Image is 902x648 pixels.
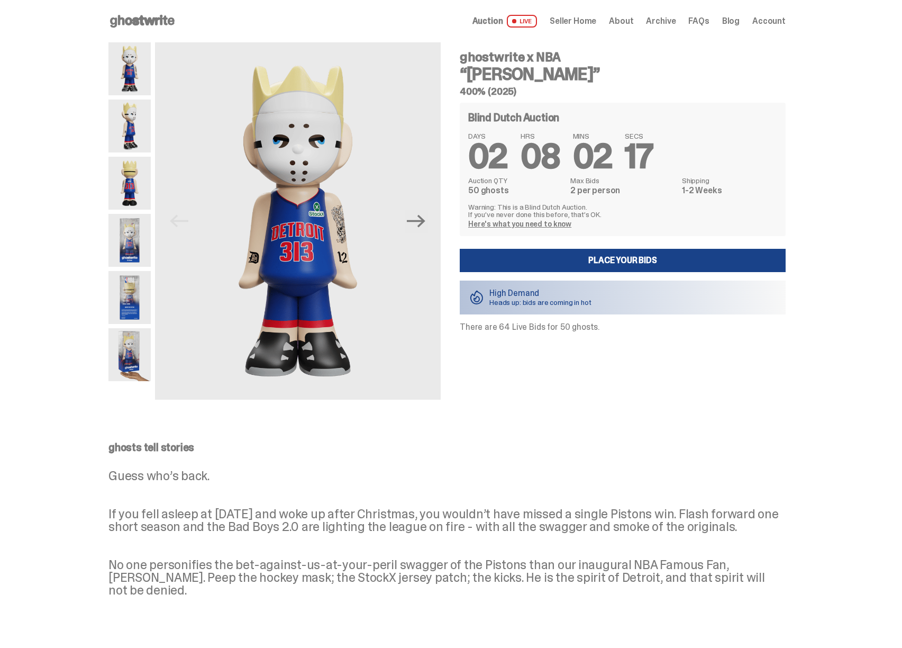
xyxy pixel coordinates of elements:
dd: 50 ghosts [468,186,564,195]
a: Here's what you need to know [468,219,571,229]
img: Copy%20of%20Eminem_NBA_400_6.png [108,157,151,210]
img: Eminem_NBA_400_12.png [108,214,151,267]
p: Guess who’s back. If you fell asleep at [DATE] and woke up after Christmas, you wouldn’t have mis... [108,470,786,597]
a: About [609,17,633,25]
dd: 1-2 Weeks [682,186,777,195]
span: HRS [521,132,560,140]
a: Auction LIVE [472,15,537,28]
dt: Max Bids [570,177,676,184]
a: Blog [722,17,740,25]
p: ghosts tell stories [108,442,786,453]
dt: Auction QTY [468,177,564,184]
span: MINS [573,132,613,140]
a: Account [752,17,786,25]
img: Copy%20of%20Eminem_NBA_400_3.png [108,100,151,152]
span: 02 [468,134,508,178]
img: Eminem_NBA_400_13.png [108,271,151,324]
p: Heads up: bids are coming in hot [489,299,591,306]
h4: ghostwrite x NBA [460,51,786,64]
a: Place your Bids [460,249,786,272]
img: eminem%20scale.png [108,328,151,381]
span: 08 [521,134,560,178]
dd: 2 per person [570,186,676,195]
a: Archive [646,17,676,25]
span: LIVE [507,15,537,28]
h4: Blind Dutch Auction [468,112,559,123]
p: High Demand [489,289,591,298]
h3: “[PERSON_NAME]” [460,66,786,83]
a: FAQs [688,17,709,25]
p: Warning: This is a Blind Dutch Auction. If you’ve never done this before, that’s OK. [468,203,777,218]
span: 17 [625,134,653,178]
span: SECS [625,132,653,140]
img: Copy%20of%20Eminem_NBA_400_1.png [155,42,441,400]
p: There are 64 Live Bids for 50 ghosts. [460,323,786,331]
span: 02 [573,134,613,178]
a: Seller Home [550,17,596,25]
span: Auction [472,17,503,25]
span: DAYS [468,132,508,140]
dt: Shipping [682,177,777,184]
img: Copy%20of%20Eminem_NBA_400_1.png [108,42,151,95]
button: Next [405,210,428,233]
h5: 400% (2025) [460,87,786,96]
